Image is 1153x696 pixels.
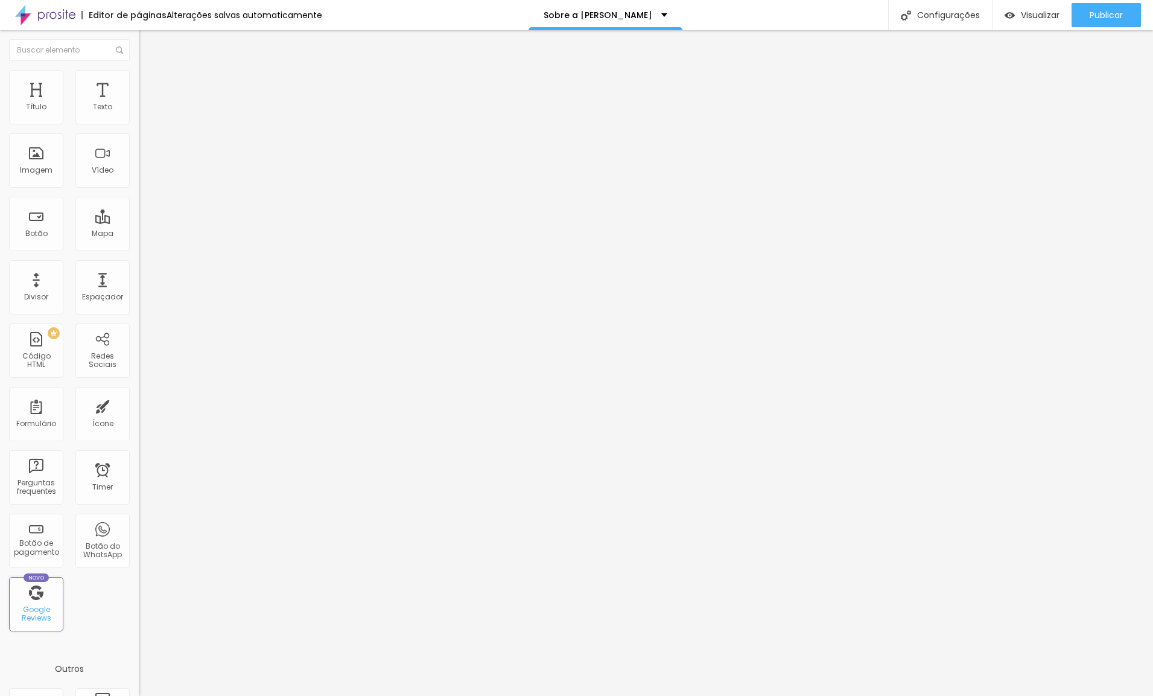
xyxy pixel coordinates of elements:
div: Editor de páginas [81,11,167,19]
button: Visualizar [993,3,1072,27]
img: Icone [901,10,911,21]
div: Código HTML [12,352,60,369]
div: Alterações salvas automaticamente [167,11,322,19]
div: Botão [25,229,48,238]
span: Publicar [1090,10,1123,20]
div: Mapa [92,229,113,238]
div: Botão do WhatsApp [78,542,126,560]
div: Formulário [16,420,56,428]
img: view-1.svg [1005,10,1015,21]
div: Imagem [20,166,52,174]
div: Novo [24,573,49,582]
div: Título [26,103,46,111]
div: Vídeo [92,166,113,174]
div: Texto [93,103,112,111]
p: Sobre a [PERSON_NAME] [544,11,652,19]
input: Buscar elemento [9,39,130,61]
span: Visualizar [1021,10,1059,20]
div: Divisor [24,293,48,301]
div: Ícone [92,420,113,428]
div: Timer [92,483,113,491]
button: Publicar [1072,3,1141,27]
div: Redes Sociais [78,352,126,369]
div: Espaçador [82,293,123,301]
div: Google Reviews [12,605,60,623]
div: Perguntas frequentes [12,479,60,496]
img: Icone [116,46,123,54]
div: Botão de pagamento [12,539,60,557]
